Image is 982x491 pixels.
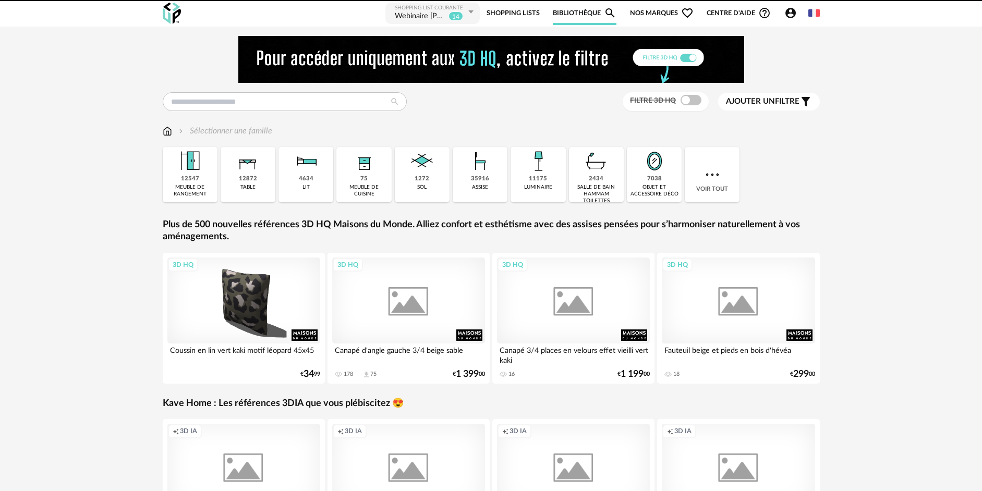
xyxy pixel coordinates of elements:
[662,343,815,364] div: Fauteuil beige et pieds en bois d'hévéa
[681,7,694,19] span: Heart Outline icon
[173,427,179,435] span: Creation icon
[340,184,388,198] div: meuble de cuisine
[240,184,256,191] div: table
[304,371,314,378] span: 34
[345,427,362,435] span: 3D IA
[793,371,809,378] span: 299
[604,7,616,19] span: Magnify icon
[524,184,552,191] div: luminaire
[589,175,603,183] div: 2434
[167,343,321,364] div: Coussin en lin vert kaki motif léopard 45x45
[333,258,363,272] div: 3D HQ
[667,427,673,435] span: Creation icon
[630,184,678,198] div: objet et accessoire déco
[408,147,436,175] img: Sol.png
[808,7,820,19] img: fr
[360,175,368,183] div: 75
[177,125,272,137] div: Sélectionner une famille
[524,147,552,175] img: Luminaire.png
[337,427,344,435] span: Creation icon
[487,2,540,25] a: Shopping Lists
[176,147,204,175] img: Meuble%20de%20rangement.png
[163,398,404,410] a: Kave Home : Les références 3DIA que vous plébiscitez 😍
[395,11,446,22] div: Webinaire Etienne
[328,253,490,384] a: 3D HQ Canapé d'angle gauche 3/4 beige sable 178 Download icon 75 €1 39900
[621,371,644,378] span: 1 199
[300,371,320,378] div: € 99
[718,93,820,111] button: Ajouter unfiltre Filter icon
[362,371,370,378] span: Download icon
[784,7,802,19] span: Account Circle icon
[299,175,313,183] div: 4634
[529,175,547,183] div: 11175
[674,427,692,435] span: 3D IA
[163,125,172,137] img: svg+xml;base64,PHN2ZyB3aWR0aD0iMTYiIGhlaWdodD0iMTciIHZpZXdCb3g9IjAgMCAxNiAxNyIgZmlsbD0ibm9uZSIgeG...
[630,2,694,25] span: Nos marques
[350,147,378,175] img: Rangement.png
[332,343,486,364] div: Canapé d'angle gauche 3/4 beige sable
[166,184,214,198] div: meuble de rangement
[238,36,744,83] img: NEW%20NEW%20HQ%20NEW_V1.gif
[453,371,485,378] div: € 00
[466,147,494,175] img: Assise.png
[647,175,662,183] div: 7038
[685,147,739,202] div: Voir tout
[492,253,655,384] a: 3D HQ Canapé 3/4 places en velours effet vieilli vert kaki 16 €1 19900
[657,253,820,384] a: 3D HQ Fauteuil beige et pieds en bois d'hévéa 18 €29900
[292,147,320,175] img: Literie.png
[239,175,257,183] div: 12872
[163,219,820,243] a: Plus de 500 nouvelles références 3D HQ Maisons du Monde. Alliez confort et esthétisme avec des as...
[799,95,812,108] span: Filter icon
[302,184,310,191] div: lit
[370,371,377,378] div: 75
[471,175,489,183] div: 35916
[553,2,616,25] a: BibliothèqueMagnify icon
[582,147,610,175] img: Salle%20de%20bain.png
[630,97,676,104] span: Filtre 3D HQ
[163,253,325,384] a: 3D HQ Coussin en lin vert kaki motif léopard 45x45 €3499
[707,7,771,19] span: Centre d'aideHelp Circle Outline icon
[180,427,197,435] span: 3D IA
[726,97,775,105] span: Ajouter un
[417,184,427,191] div: sol
[790,371,815,378] div: € 00
[497,343,650,364] div: Canapé 3/4 places en velours effet vieilli vert kaki
[163,3,181,24] img: OXP
[640,147,669,175] img: Miroir.png
[181,175,199,183] div: 12547
[448,11,463,21] sup: 14
[234,147,262,175] img: Table.png
[510,427,527,435] span: 3D IA
[168,258,198,272] div: 3D HQ
[502,427,508,435] span: Creation icon
[617,371,650,378] div: € 00
[572,184,621,204] div: salle de bain hammam toilettes
[508,371,515,378] div: 16
[344,371,353,378] div: 178
[673,371,680,378] div: 18
[177,125,185,137] img: svg+xml;base64,PHN2ZyB3aWR0aD0iMTYiIGhlaWdodD0iMTYiIHZpZXdCb3g9IjAgMCAxNiAxNiIgZmlsbD0ibm9uZSIgeG...
[498,258,528,272] div: 3D HQ
[395,5,466,11] div: Shopping List courante
[472,184,488,191] div: assise
[758,7,771,19] span: Help Circle Outline icon
[703,165,722,184] img: more.7b13dc1.svg
[784,7,797,19] span: Account Circle icon
[456,371,479,378] span: 1 399
[726,96,799,107] span: filtre
[415,175,429,183] div: 1272
[662,258,693,272] div: 3D HQ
